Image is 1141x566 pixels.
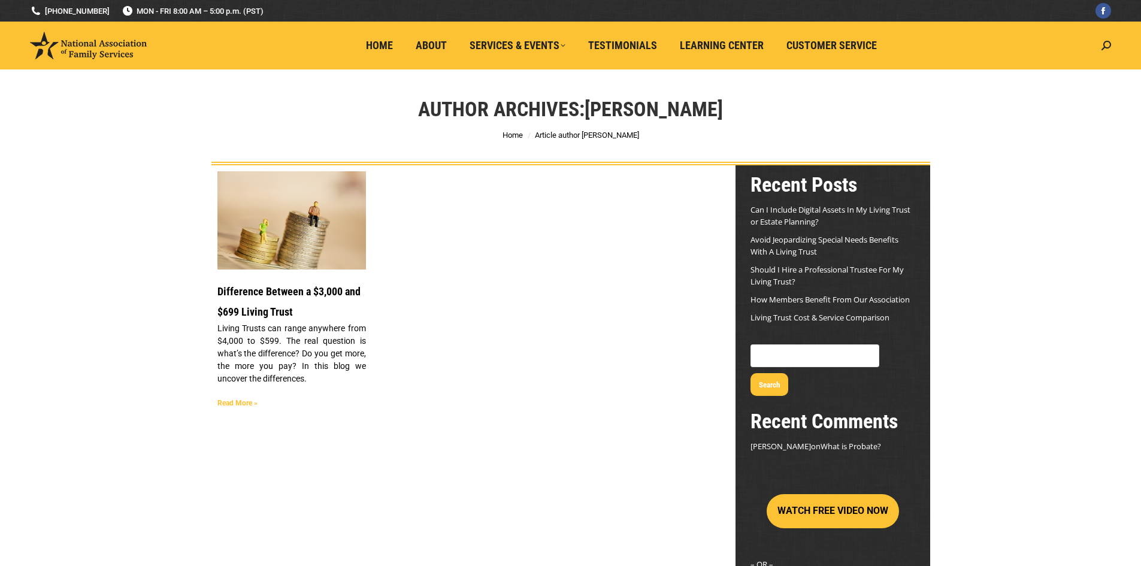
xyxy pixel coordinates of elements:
a: How Members Benefit From Our Association [750,294,910,305]
span: [PERSON_NAME] [750,441,811,452]
a: WATCH FREE VIDEO NOW [767,506,899,516]
a: Learning Center [671,34,772,57]
img: Difference Between a $3000 and a $599 Living Trust [216,171,367,271]
span: Services & Events [470,39,565,52]
span: MON - FRI 8:00 AM – 5:00 p.m. (PST) [122,5,264,17]
button: Search [750,373,788,396]
span: About [416,39,447,52]
h2: Recent Posts [750,171,915,198]
footer: on [750,440,915,452]
a: Home [358,34,401,57]
a: Testimonials [580,34,665,57]
a: Avoid Jeopardizing Special Needs Benefits With A Living Trust [750,234,898,257]
span: Home [366,39,393,52]
img: National Association of Family Services [30,32,147,59]
a: Home [503,131,523,140]
p: Living Trusts can range anywhere from $4,000 to $599. The real question is what’s the difference?... [217,322,366,385]
a: Living Trust Cost & Service Comparison [750,312,889,323]
a: About [407,34,455,57]
span: Testimonials [588,39,657,52]
a: Difference Between a $3000 and a $599 Living Trust [217,171,366,270]
span: Customer Service [786,39,877,52]
a: Facebook page opens in new window [1095,3,1111,19]
span: Article author [PERSON_NAME] [535,131,639,140]
a: Read more about Difference Between a $3,000 and $699 Living Trust [217,399,258,407]
a: What is Probate? [821,441,881,452]
a: Customer Service [778,34,885,57]
a: Can I Include Digital Assets In My Living Trust or Estate Planning? [750,204,910,227]
a: Difference Between a $3,000 and $699 Living Trust [217,285,361,318]
a: Should I Hire a Professional Trustee For My Living Trust? [750,264,904,287]
h2: Recent Comments [750,408,915,434]
a: [PHONE_NUMBER] [30,5,110,17]
h1: Author Archives: [418,96,723,122]
button: WATCH FREE VIDEO NOW [767,494,899,528]
span: Learning Center [680,39,764,52]
a: [PERSON_NAME] [585,97,723,121]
